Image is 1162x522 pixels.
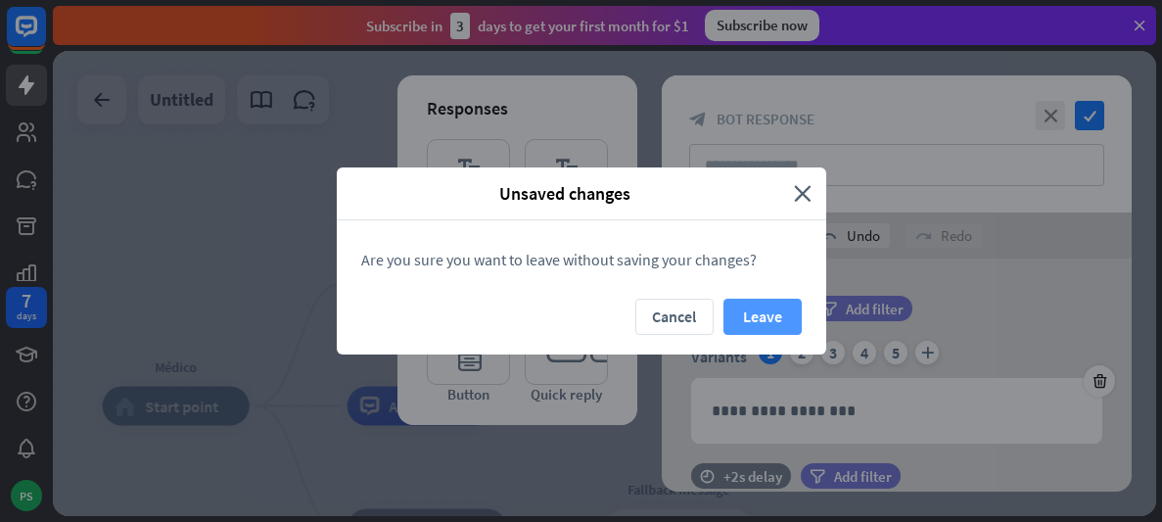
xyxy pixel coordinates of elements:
[723,299,802,335] button: Leave
[635,299,714,335] button: Cancel
[351,182,779,205] span: Unsaved changes
[794,182,812,205] i: close
[16,8,74,67] button: Open LiveChat chat widget
[361,250,757,269] span: Are you sure you want to leave without saving your changes?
